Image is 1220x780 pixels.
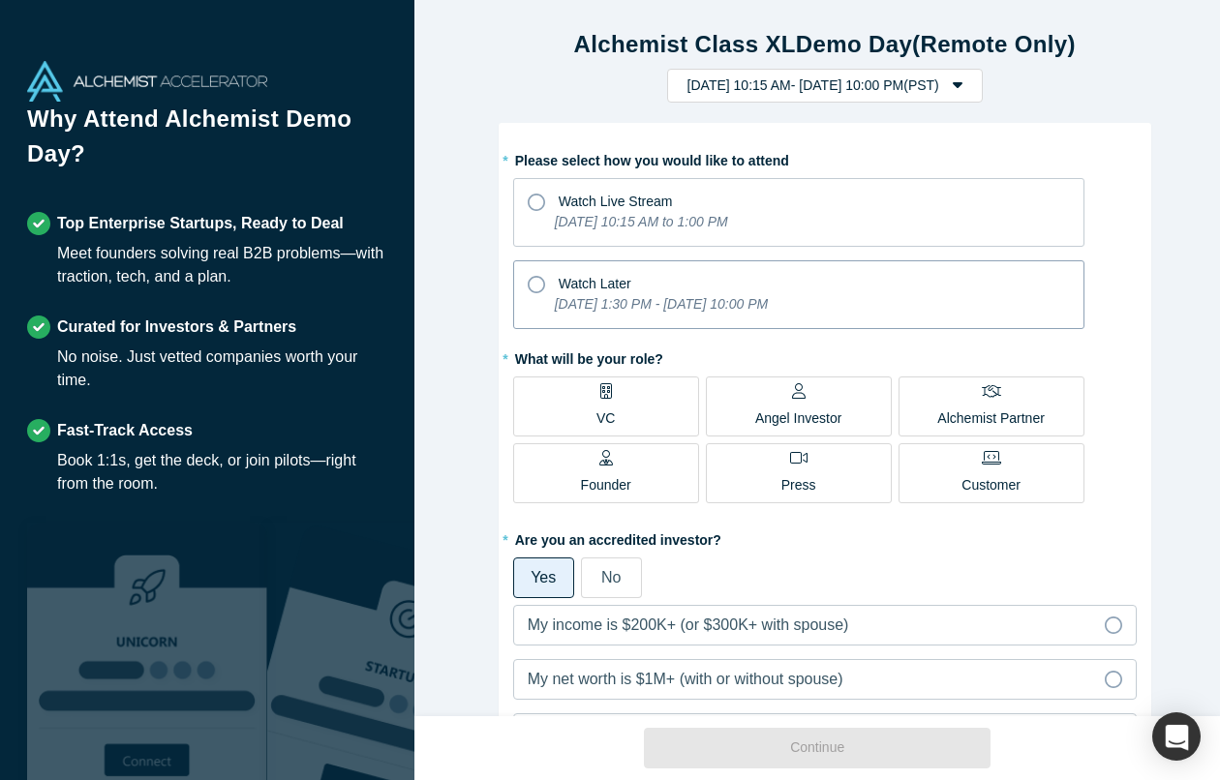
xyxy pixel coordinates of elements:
img: Alchemist Accelerator Logo [27,61,267,102]
strong: Alchemist Class XL Demo Day (Remote Only) [574,31,1076,57]
p: Press [781,475,816,495]
label: Please select how you would like to attend [513,144,1137,171]
i: [DATE] 10:15 AM to 1:00 PM [555,214,728,229]
i: [DATE] 1:30 PM - [DATE] 10:00 PM [555,296,768,312]
div: Book 1:1s, get the deck, or join pilots—right from the room. [57,449,387,495]
button: [DATE] 10:15 AM- [DATE] 10:00 PM(PST) [667,69,983,103]
span: Watch Live Stream [559,194,673,209]
strong: Fast-Track Access [57,422,193,438]
button: Continue [644,728,991,768]
span: Yes [531,569,556,585]
p: VC [596,408,615,429]
span: Watch Later [559,276,631,291]
label: What will be your role? [513,343,1137,370]
span: My net worth is $1M+ (with or without spouse) [528,671,843,687]
p: Alchemist Partner [937,408,1044,429]
div: No noise. Just vetted companies worth your time. [57,345,387,392]
h1: Why Attend Alchemist Demo Day? [27,102,387,185]
p: Angel Investor [755,408,842,429]
span: My income is $200K+ (or $300K+ with spouse) [528,616,849,633]
strong: Top Enterprise Startups, Ready to Deal [57,215,344,231]
strong: Curated for Investors & Partners [57,318,296,335]
p: Founder [581,475,631,495]
label: Are you an accredited investor? [513,524,1137,551]
p: Customer [961,475,1021,495]
span: No [601,569,621,585]
div: Meet founders solving real B2B problems—with traction, tech, and a plan. [57,242,387,288]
